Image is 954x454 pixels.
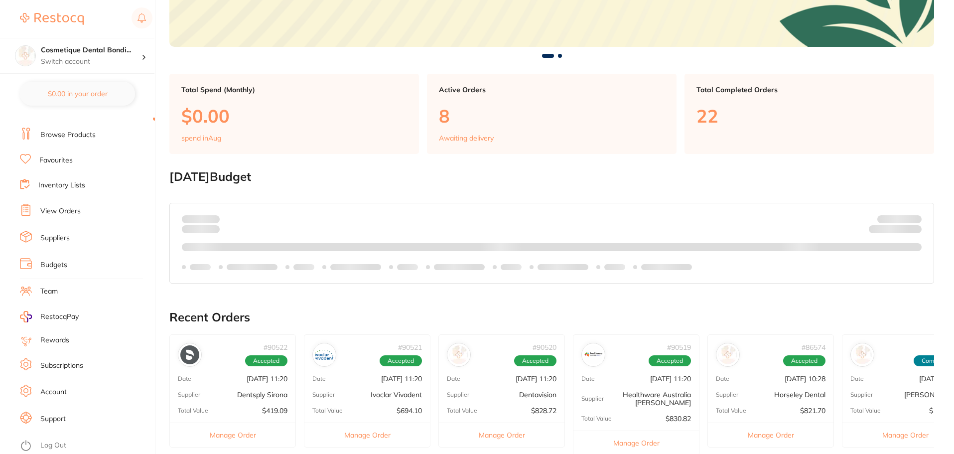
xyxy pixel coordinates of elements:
p: $419.09 [262,407,287,415]
a: Log Out [40,441,66,451]
a: Browse Products [40,130,96,140]
p: Date [447,375,460,382]
p: Supplier [850,391,873,398]
button: Log Out [20,438,152,454]
p: [DATE] 11:20 [247,375,287,383]
p: $821.70 [800,407,825,415]
a: Inventory Lists [38,180,85,190]
p: Supplier [178,391,200,398]
a: View Orders [40,206,81,216]
a: Total Spend (Monthly)$0.00spend inAug [169,74,419,154]
p: [DATE] 11:20 [381,375,422,383]
strong: $0.00 [904,227,922,236]
p: Total Value [312,407,343,414]
p: Labels extended [538,263,588,271]
p: Labels extended [641,263,692,271]
span: Accepted [245,355,287,366]
p: Total Completed Orders [696,86,922,94]
a: Suppliers [40,233,70,243]
a: Support [40,414,66,424]
p: 8 [439,106,665,126]
p: Awaiting delivery [439,134,494,142]
img: Ivoclar Vivadent [315,345,334,364]
p: Active Orders [439,86,665,94]
p: Horseley Dental [774,391,825,399]
p: # 90522 [264,343,287,351]
a: Budgets [40,260,67,270]
a: Subscriptions [40,361,83,371]
p: Supplier [716,391,738,398]
p: Dentavision [519,391,556,399]
p: spend in Aug [181,134,221,142]
p: Labels extended [330,263,381,271]
p: $830.82 [666,415,691,423]
p: # 90519 [667,343,691,351]
p: Labels [190,263,211,271]
a: RestocqPay [20,311,79,322]
img: Healthware Australia Ridley [584,345,603,364]
img: Dentsply Sirona [180,345,199,364]
p: Date [716,375,729,382]
p: Total Spend (Monthly) [181,86,407,94]
strong: $NaN [902,215,922,224]
p: Supplier [312,391,335,398]
img: RestocqPay [20,311,32,322]
span: Accepted [649,355,691,366]
span: Accepted [380,355,422,366]
p: Total Value [447,407,477,414]
p: Total Value [178,407,208,414]
h2: [DATE] Budget [169,170,934,184]
p: [DATE] 11:20 [516,375,556,383]
p: Labels [293,263,314,271]
p: # 90520 [533,343,556,351]
img: Horseley Dental [718,345,737,364]
span: RestocqPay [40,312,79,322]
h2: Recent Orders [169,310,934,324]
span: Accepted [514,355,556,366]
a: Active Orders8Awaiting delivery [427,74,677,154]
p: month [182,223,220,235]
a: Favourites [39,155,73,165]
button: Manage Order [170,423,295,447]
p: Total Value [850,407,881,414]
p: Spent: [182,215,220,223]
p: Supplier [581,395,604,402]
p: Ivoclar Vivadent [371,391,422,399]
img: Cosmetique Dental Bondi Junction [15,46,35,66]
img: Restocq Logo [20,13,84,25]
button: Manage Order [708,423,833,447]
p: Date [850,375,864,382]
span: Accepted [783,355,825,366]
a: Total Completed Orders22 [684,74,934,154]
p: Dentsply Sirona [237,391,287,399]
a: Restocq Logo [20,7,84,30]
p: Healthware Australia [PERSON_NAME] [604,391,691,407]
strong: $0.00 [202,215,220,224]
p: Labels [501,263,522,271]
p: Date [312,375,326,382]
button: Manage Order [304,423,430,447]
p: Labels extended [434,263,485,271]
p: Budget: [877,215,922,223]
a: Rewards [40,335,69,345]
p: # 90521 [398,343,422,351]
p: Date [581,375,595,382]
p: Date [178,375,191,382]
p: Total Value [581,415,612,422]
p: Switch account [41,57,141,67]
p: Labels [397,263,418,271]
p: Labels [604,263,625,271]
h4: Cosmetique Dental Bondi Junction [41,45,141,55]
p: Remaining: [869,223,922,235]
img: Henry Schein Halas [853,345,872,364]
p: 22 [696,106,922,126]
a: Team [40,287,58,297]
p: [DATE] 10:28 [785,375,825,383]
a: Account [40,387,67,397]
p: Supplier [447,391,469,398]
p: # 86574 [802,343,825,351]
p: $828.72 [531,407,556,415]
button: $0.00 in your order [20,82,135,106]
p: $694.10 [397,407,422,415]
p: Total Value [716,407,746,414]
